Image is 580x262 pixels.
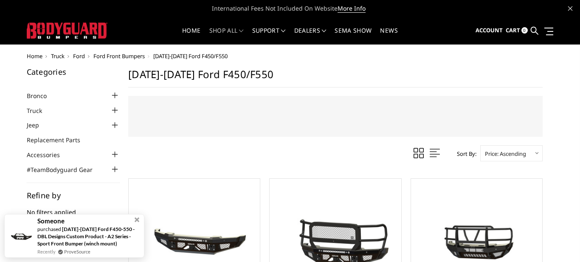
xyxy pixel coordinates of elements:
a: SEMA Show [335,28,372,44]
span: Someone [37,217,65,225]
span: Recently [37,248,56,255]
a: Home [27,52,42,60]
span: purchased [37,226,61,232]
a: #TeamBodyguard Gear [27,165,103,174]
span: Cart [506,26,520,34]
div: No filters applied [27,192,120,225]
span: [DATE]-[DATE] Ford F450/F550 [153,52,228,60]
a: News [380,28,397,44]
a: ProveSource [64,249,90,254]
span: 0 [521,27,528,34]
a: Replacement Parts [27,135,91,144]
a: Ford [73,52,85,60]
a: [DATE]-[DATE] Ford F450-550 - DBL Designs Custom Product - A2 Series - Sport Front Bumper (winch ... [37,226,135,247]
img: provesource social proof notification image [7,229,34,242]
a: Cart 0 [506,19,528,42]
img: BODYGUARD BUMPERS [27,23,107,38]
a: Support [252,28,286,44]
h5: Categories [27,68,120,76]
a: Truck [27,106,53,115]
a: shop all [209,28,244,44]
a: Home [182,28,200,44]
a: Bronco [27,91,57,100]
h1: [DATE]-[DATE] Ford F450/F550 [128,68,543,87]
a: Jeep [27,121,50,130]
label: Sort By: [452,147,476,160]
a: Account [476,19,503,42]
a: Truck [51,52,65,60]
a: More Info [338,4,366,13]
h5: Refine by [27,192,120,199]
a: Ford Front Bumpers [93,52,145,60]
a: Accessories [27,150,70,159]
a: Dealers [294,28,327,44]
span: Account [476,26,503,34]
